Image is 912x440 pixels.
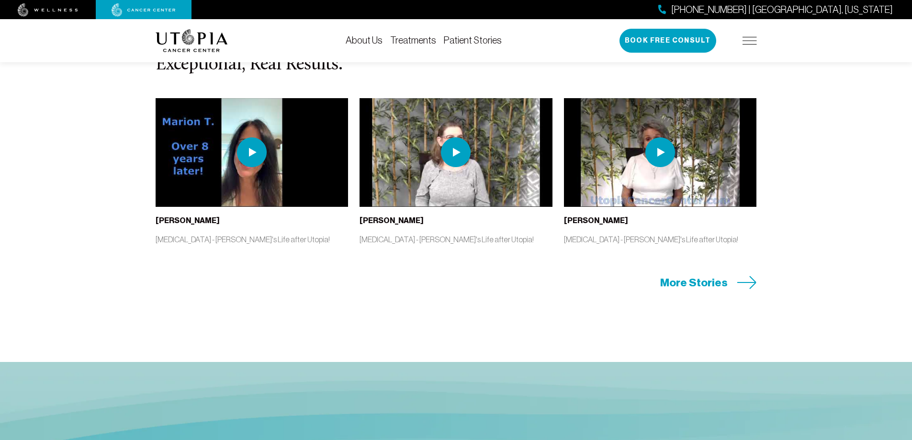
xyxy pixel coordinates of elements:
p: [MEDICAL_DATA] - [PERSON_NAME]'s Life after Utopia! [360,234,552,245]
img: cancer center [112,3,176,17]
img: icon-hamburger [743,37,757,45]
span: More Stories [660,275,728,290]
img: logo [156,29,228,52]
a: More Stories [660,275,757,290]
img: thumbnail [564,98,757,206]
b: [PERSON_NAME] [360,216,424,225]
img: thumbnail [156,98,349,206]
h3: Exceptional, Real Results. [156,55,757,75]
span: [PHONE_NUMBER] | [GEOGRAPHIC_DATA], [US_STATE] [671,3,893,17]
img: play icon [645,137,675,167]
a: [PHONE_NUMBER] | [GEOGRAPHIC_DATA], [US_STATE] [658,3,893,17]
img: wellness [18,3,78,17]
a: Patient Stories [444,35,502,45]
p: [MEDICAL_DATA] - [PERSON_NAME]'s Life after Utopia! [564,234,757,245]
img: thumbnail [360,98,552,206]
button: Book Free Consult [619,29,716,53]
b: [PERSON_NAME] [156,216,220,225]
a: About Us [346,35,383,45]
img: play icon [441,137,471,167]
b: [PERSON_NAME] [564,216,628,225]
a: Treatments [390,35,436,45]
img: play icon [237,137,267,167]
p: [MEDICAL_DATA] - [PERSON_NAME]'s Life after Utopia! [156,234,349,245]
